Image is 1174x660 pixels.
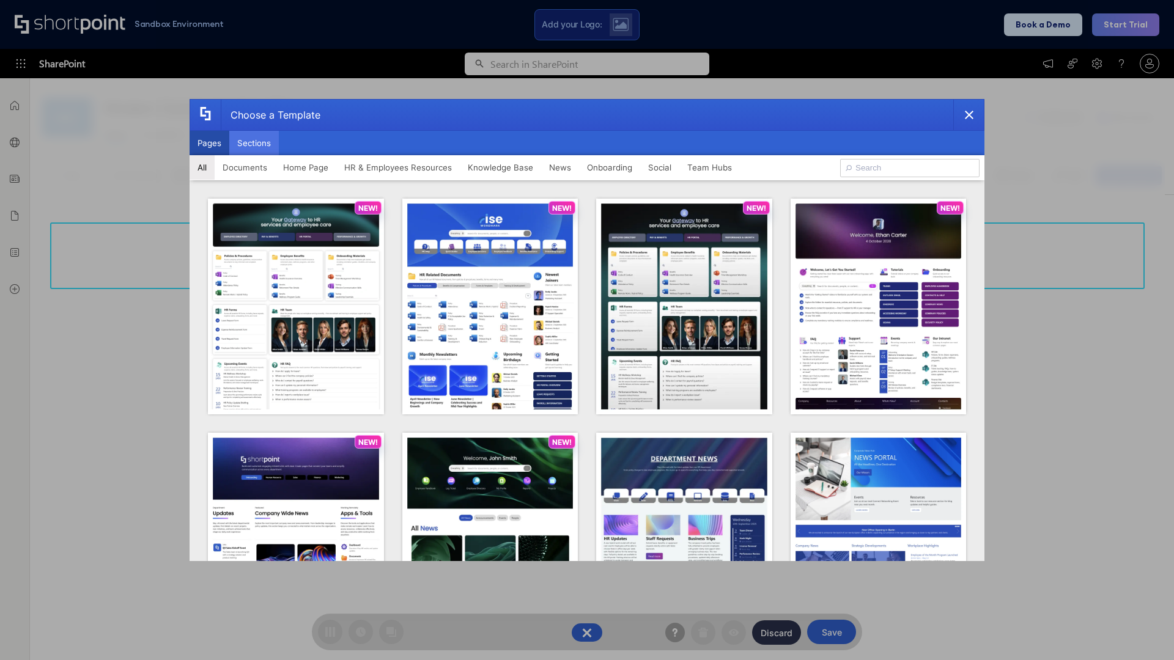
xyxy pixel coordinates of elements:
button: Social [640,155,679,180]
button: Team Hubs [679,155,740,180]
button: Onboarding [579,155,640,180]
p: NEW! [552,204,572,213]
div: template selector [190,99,984,561]
input: Search [840,159,980,177]
button: News [541,155,579,180]
p: NEW! [940,204,960,213]
button: All [190,155,215,180]
button: Knowledge Base [460,155,541,180]
button: HR & Employees Resources [336,155,460,180]
p: NEW! [358,438,378,447]
p: NEW! [552,438,572,447]
iframe: Chat Widget [1113,601,1174,660]
button: Pages [190,131,229,155]
button: Sections [229,131,279,155]
div: Choose a Template [221,100,320,130]
p: NEW! [747,204,766,213]
button: Documents [215,155,275,180]
button: Home Page [275,155,336,180]
p: NEW! [358,204,378,213]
